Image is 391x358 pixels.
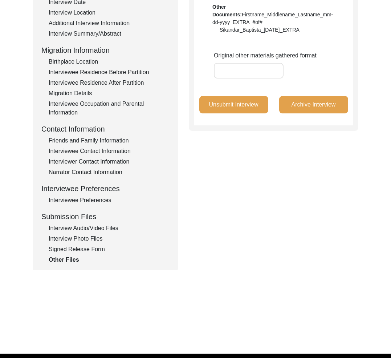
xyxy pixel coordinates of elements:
div: Interviewer Contact Information [49,157,169,166]
div: Friends and Family Information [49,136,169,145]
button: Archive Interview [279,96,348,113]
div: Interview Summary/Abstract [49,29,169,38]
label: Original other materials gathered format [214,51,317,60]
div: Birthplace Location [49,57,169,66]
div: Additional Interview Information [49,19,169,28]
div: Other Files [49,256,169,264]
div: Interview Audio/Video Files [49,224,169,233]
div: Interviewee Contact Information [49,147,169,156]
div: Interview Location [49,8,169,17]
div: Migration Information [41,45,169,56]
div: Interviewee Occupation and Parental Information [49,100,169,117]
div: Signed Release Form [49,245,169,254]
div: Interviewee Residence After Partition [49,79,169,87]
div: Interviewee Residence Before Partition [49,68,169,77]
div: Interviewee Preferences [49,196,169,205]
div: Interview Photo Files [49,234,169,243]
div: Submission Files [41,211,169,222]
div: Migration Details [49,89,169,98]
div: Contact Information [41,124,169,134]
button: Unsubmit Interview [199,96,268,113]
b: Other Documents: [212,4,242,17]
div: Interviewee Preferences [41,183,169,194]
div: Narrator Contact Information [49,168,169,177]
